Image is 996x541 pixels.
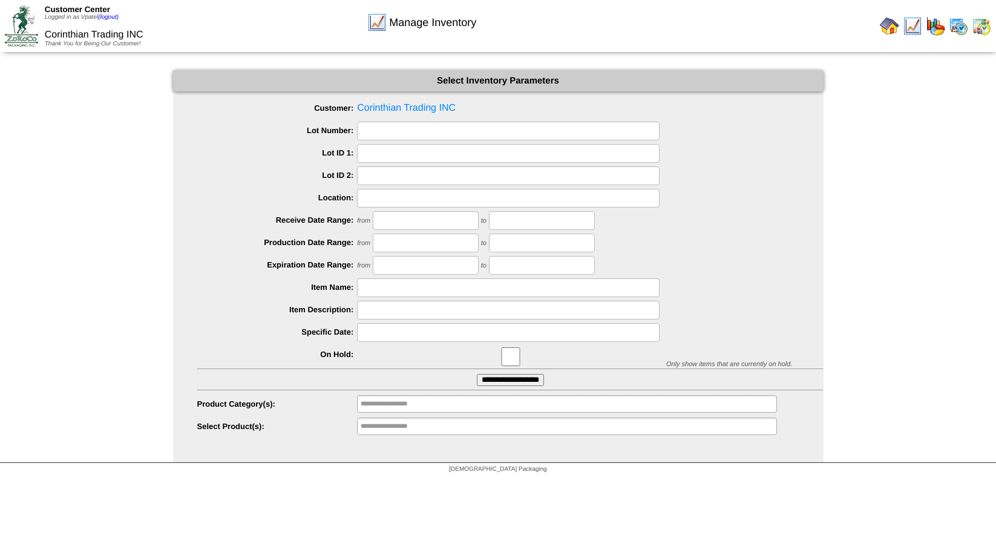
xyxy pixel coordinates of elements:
span: from [357,217,370,225]
label: Specific Date: [197,327,358,336]
span: Corinthian Trading INC [45,30,143,40]
label: On Hold: [197,350,358,359]
span: from [357,262,370,269]
img: graph.gif [926,16,945,36]
span: [DEMOGRAPHIC_DATA] Packaging [449,466,546,473]
label: Receive Date Range: [197,215,358,225]
label: Lot ID 1: [197,148,358,157]
a: (logout) [98,14,119,21]
div: Select Inventory Parameters [173,70,824,91]
span: Customer Center [45,5,110,14]
span: Manage Inventory [389,16,476,29]
span: to [481,217,487,225]
img: calendarinout.gif [972,16,991,36]
span: from [357,240,370,247]
span: to [481,240,487,247]
label: Customer: [197,103,358,113]
img: line_graph.gif [903,16,922,36]
label: Select Product(s): [197,422,358,431]
span: Corinthian Trading INC [197,99,824,117]
label: Production Date Range: [197,238,358,247]
img: line_graph.gif [367,13,387,32]
span: Only show items that are currently on hold. [666,361,792,368]
label: Item Name: [197,283,358,292]
span: Thank You for Being Our Customer! [45,41,141,47]
label: Lot Number: [197,126,358,135]
span: to [481,262,487,269]
img: calendarprod.gif [949,16,968,36]
label: Location: [197,193,358,202]
img: home.gif [880,16,899,36]
label: Item Description: [197,305,358,314]
img: ZoRoCo_Logo(Green%26Foil)%20jpg.webp [5,5,38,46]
span: Logged in as Vpatel [45,14,119,21]
label: Product Category(s): [197,399,358,408]
label: Expiration Date Range: [197,260,358,269]
label: Lot ID 2: [197,171,358,180]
